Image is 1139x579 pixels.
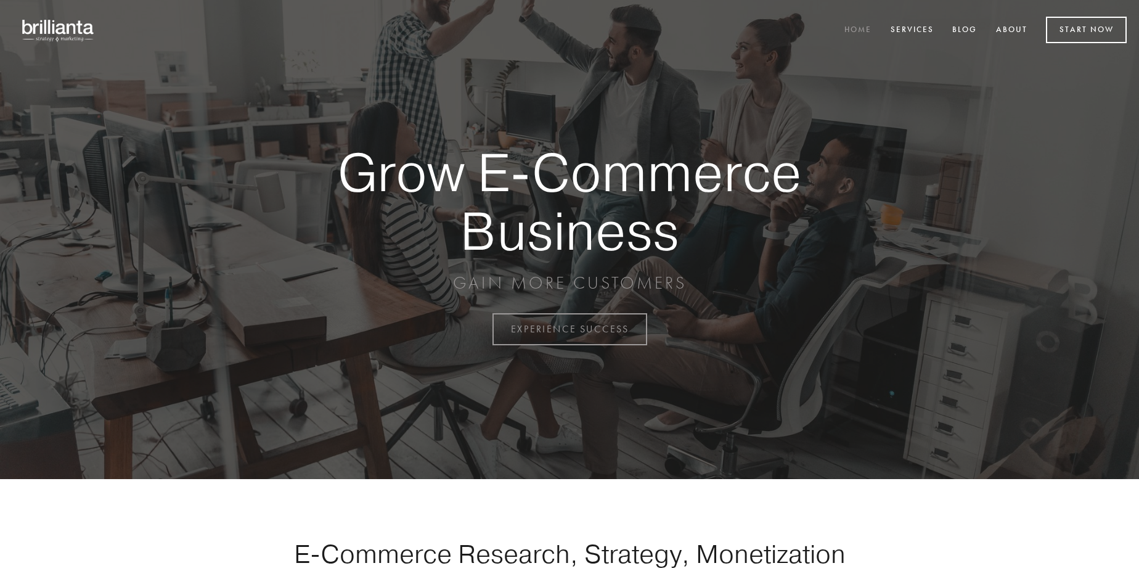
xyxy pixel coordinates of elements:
a: Home [836,20,880,41]
strong: Grow E-Commerce Business [295,143,844,260]
a: EXPERIENCE SUCCESS [492,313,647,345]
h1: E-Commerce Research, Strategy, Monetization [255,538,884,569]
a: Start Now [1046,17,1127,43]
a: About [988,20,1035,41]
p: GAIN MORE CUSTOMERS [295,272,844,294]
img: brillianta - research, strategy, marketing [12,12,105,48]
a: Blog [944,20,985,41]
a: Services [883,20,942,41]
